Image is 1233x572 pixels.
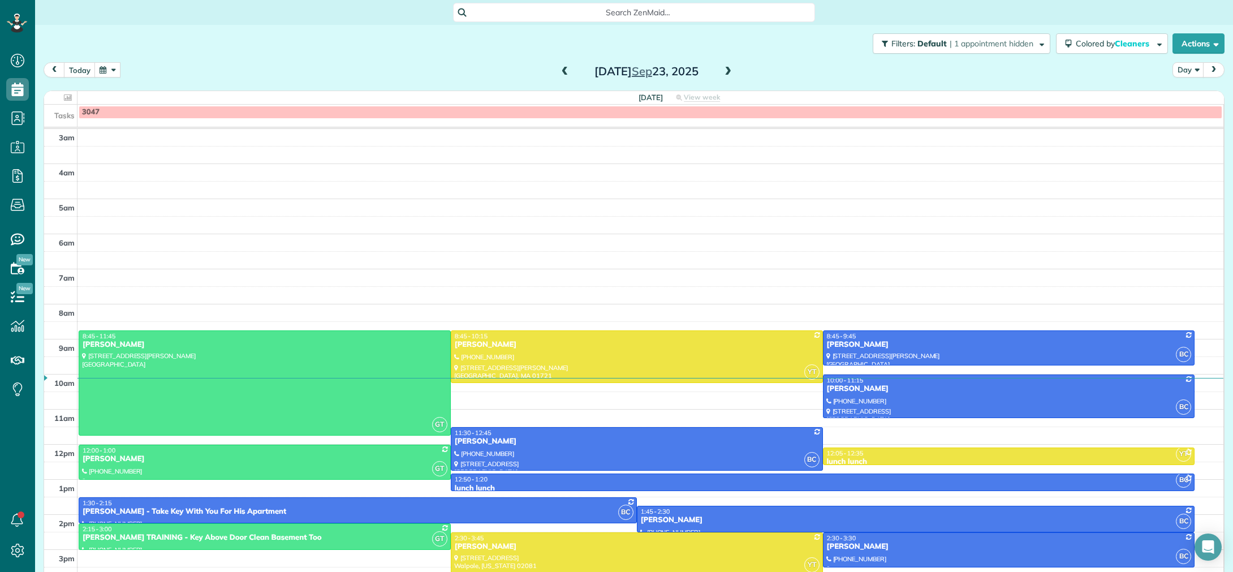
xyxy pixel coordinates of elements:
span: 12pm [54,449,75,458]
div: [PERSON_NAME] - Take Key With You For His Apartment [82,507,633,517]
div: [PERSON_NAME] [640,515,1192,525]
span: BC [1176,514,1191,529]
div: [PERSON_NAME] [82,340,447,350]
span: 7am [59,273,75,282]
span: BC [1176,549,1191,564]
span: YT [804,364,820,380]
div: [PERSON_NAME] [826,340,1192,350]
span: 12:00 - 1:00 [83,446,115,454]
div: [PERSON_NAME] [82,454,447,464]
span: 1:30 - 2:15 [83,499,112,507]
span: | 1 appointment hidden [950,38,1033,49]
span: View week [684,93,720,102]
span: BC [1176,472,1191,488]
div: [PERSON_NAME] [454,340,820,350]
button: today [64,62,96,78]
button: Filters: Default | 1 appointment hidden [873,33,1050,54]
span: 1pm [59,484,75,493]
span: 1:45 - 2:30 [641,508,670,515]
div: [PERSON_NAME] [826,384,1192,394]
div: Open Intercom Messenger [1195,534,1222,561]
span: 11am [54,414,75,423]
span: 3pm [59,554,75,563]
span: 8:45 - 9:45 [827,332,856,340]
span: 6am [59,238,75,247]
span: 12:50 - 1:20 [455,475,488,483]
span: 2pm [59,519,75,528]
span: GT [432,461,447,476]
span: Colored by [1076,38,1153,49]
span: 11:30 - 12:45 [455,429,492,437]
button: prev [44,62,65,78]
span: 2:15 - 3:00 [83,525,112,533]
span: New [16,283,33,294]
button: next [1203,62,1225,78]
span: BC [804,452,820,467]
div: [PERSON_NAME] [826,542,1192,552]
span: 4am [59,168,75,177]
div: [PERSON_NAME] TRAINING - Key Above Door Clean Basement Too [82,533,447,543]
span: 3am [59,133,75,142]
span: 8:45 - 10:15 [455,332,488,340]
button: Actions [1172,33,1225,54]
div: lunch lunch [826,457,1192,467]
span: GT [432,531,447,547]
span: BC [1176,399,1191,415]
span: Filters: [891,38,915,49]
span: Cleaners [1115,38,1151,49]
span: 10am [54,379,75,388]
button: Day [1172,62,1204,78]
div: lunch lunch [454,484,1192,493]
button: Colored byCleaners [1056,33,1168,54]
span: 3047 [82,107,100,117]
span: Default [917,38,947,49]
span: 9am [59,343,75,352]
span: 10:00 - 11:15 [827,376,864,384]
h2: [DATE] 23, 2025 [576,65,717,78]
span: 8am [59,308,75,317]
div: [PERSON_NAME] [454,542,820,552]
span: 8:45 - 11:45 [83,332,115,340]
span: 2:30 - 3:45 [455,534,484,542]
span: 5am [59,203,75,212]
div: [PERSON_NAME] [454,437,820,446]
span: YT [1176,446,1191,462]
span: Sep [632,64,652,78]
span: GT [432,417,447,432]
span: [DATE] [639,93,663,102]
span: BC [618,505,633,520]
span: New [16,254,33,265]
span: 2:30 - 3:30 [827,534,856,542]
a: Filters: Default | 1 appointment hidden [867,33,1050,54]
span: BC [1176,347,1191,362]
span: 12:05 - 12:35 [827,449,864,457]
